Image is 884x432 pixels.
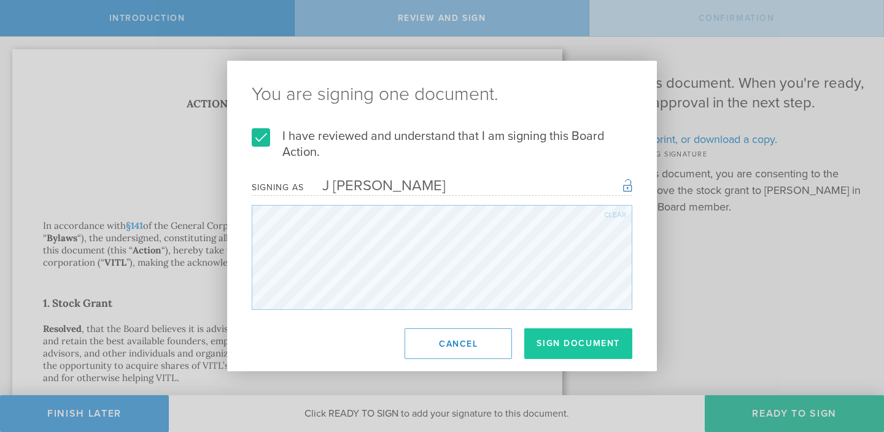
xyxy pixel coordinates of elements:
iframe: Chat Widget [823,336,884,395]
button: Cancel [405,328,512,359]
div: Signing as [252,182,304,193]
div: J [PERSON_NAME] [304,177,446,195]
label: I have reviewed and understand that I am signing this Board Action. [252,128,632,160]
ng-pluralize: You are signing one document. [252,85,632,104]
button: Sign Document [524,328,632,359]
